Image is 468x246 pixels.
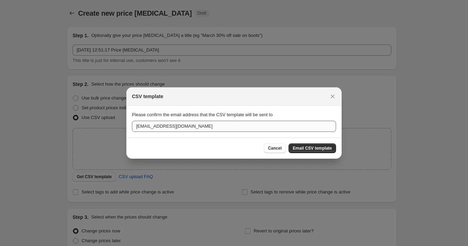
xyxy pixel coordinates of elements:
[293,145,332,151] span: Email CSV template
[132,93,163,100] h2: CSV template
[268,145,282,151] span: Cancel
[289,143,336,153] button: Email CSV template
[264,143,286,153] button: Cancel
[328,92,337,101] button: Close
[132,112,273,117] span: Please confirm the email address that the CSV template will be sent to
